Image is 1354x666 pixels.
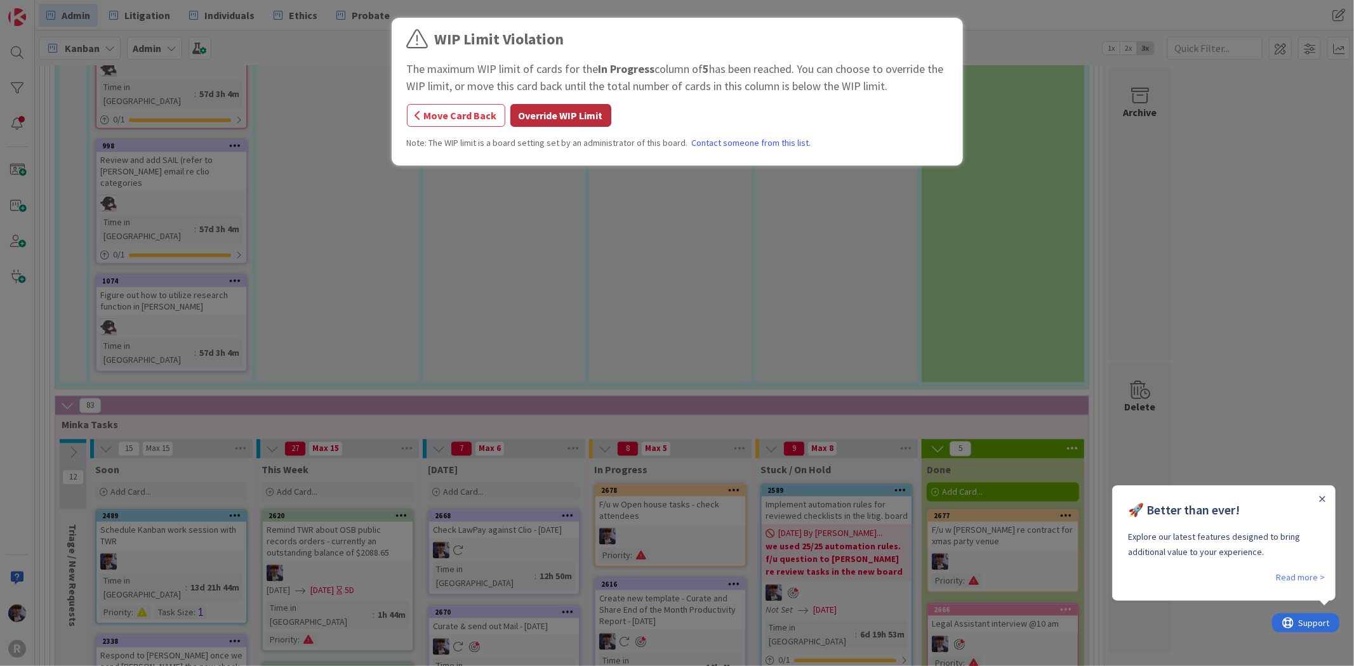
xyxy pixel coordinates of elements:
button: Move Card Back [407,104,505,127]
b: In Progress [599,62,655,76]
div: The maximum WIP limit of cards for the column of has been reached. You can choose to override the... [407,60,948,95]
a: Contact someone from this list. [692,136,811,150]
button: Override WIP Limit [510,104,611,127]
b: 5 [703,62,710,76]
iframe: UserGuiding Product Updates RC Tooltip [1112,485,1339,606]
div: WIP Limit Violation [435,28,564,51]
div: Note: The WIP limit is a board setting set by an administrator of this board. [407,136,948,150]
span: Support [27,2,58,17]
